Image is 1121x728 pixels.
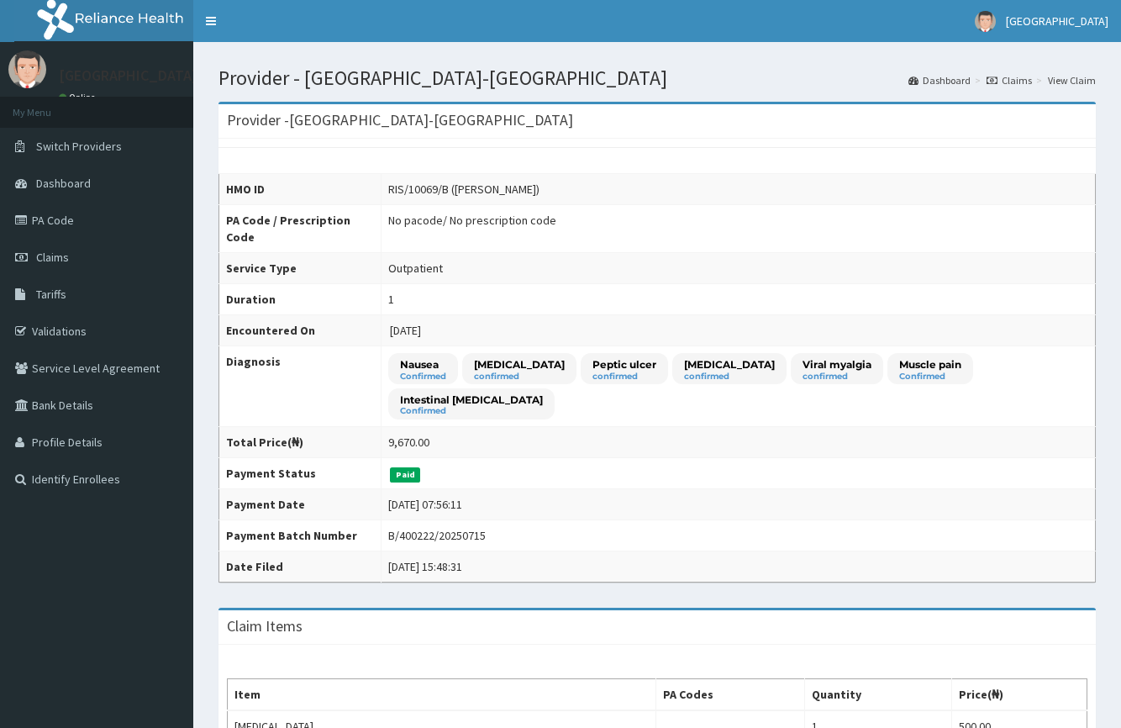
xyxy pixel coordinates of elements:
[227,619,303,634] h3: Claim Items
[474,372,565,381] small: confirmed
[218,67,1096,89] h1: Provider - [GEOGRAPHIC_DATA]-[GEOGRAPHIC_DATA]
[1048,73,1096,87] a: View Claim
[388,558,462,575] div: [DATE] 15:48:31
[36,176,91,191] span: Dashboard
[36,287,66,302] span: Tariffs
[227,113,573,128] h3: Provider - [GEOGRAPHIC_DATA]-[GEOGRAPHIC_DATA]
[219,458,382,489] th: Payment Status
[219,489,382,520] th: Payment Date
[400,407,543,415] small: Confirmed
[908,73,971,87] a: Dashboard
[219,346,382,427] th: Diagnosis
[219,253,382,284] th: Service Type
[219,315,382,346] th: Encountered On
[388,527,486,544] div: B/400222/20250715
[899,357,961,372] p: Muscle pain
[390,467,420,483] span: Paid
[400,372,446,381] small: Confirmed
[684,357,775,372] p: [MEDICAL_DATA]
[388,496,462,513] div: [DATE] 07:56:11
[388,181,539,198] div: RIS/10069/B ([PERSON_NAME])
[219,427,382,458] th: Total Price(₦)
[975,11,996,32] img: User Image
[1006,13,1108,29] span: [GEOGRAPHIC_DATA]
[59,92,99,103] a: Online
[388,434,429,451] div: 9,670.00
[388,212,556,229] div: No pacode / No prescription code
[474,357,565,372] p: [MEDICAL_DATA]
[219,520,382,551] th: Payment Batch Number
[684,372,775,381] small: confirmed
[592,357,656,372] p: Peptic ulcer
[388,260,443,277] div: Outpatient
[228,679,656,711] th: Item
[388,291,394,308] div: 1
[805,679,952,711] th: Quantity
[219,284,382,315] th: Duration
[952,679,1087,711] th: Price(₦)
[656,679,805,711] th: PA Codes
[803,372,871,381] small: confirmed
[899,372,961,381] small: Confirmed
[36,139,122,154] span: Switch Providers
[59,68,197,83] p: [GEOGRAPHIC_DATA]
[390,323,421,338] span: [DATE]
[400,357,446,372] p: Nausea
[219,205,382,253] th: PA Code / Prescription Code
[36,250,69,265] span: Claims
[987,73,1032,87] a: Claims
[219,551,382,583] th: Date Filed
[8,50,46,88] img: User Image
[400,393,543,407] p: Intestinal [MEDICAL_DATA]
[219,174,382,205] th: HMO ID
[592,372,656,381] small: confirmed
[803,357,871,372] p: Viral myalgia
